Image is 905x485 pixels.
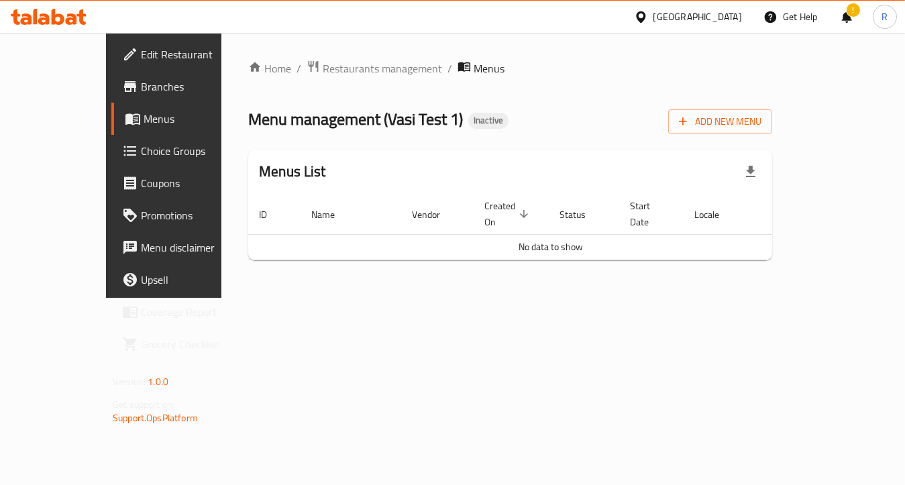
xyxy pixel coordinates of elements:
[653,9,742,24] div: [GEOGRAPHIC_DATA]
[882,9,888,24] span: R
[474,60,504,76] span: Menus
[141,272,246,288] span: Upsell
[111,264,257,296] a: Upsell
[560,207,603,223] span: Status
[519,238,583,256] span: No data to show
[630,198,668,230] span: Start Date
[111,103,257,135] a: Menus
[468,113,509,129] div: Inactive
[141,336,246,352] span: Grocery Checklist
[141,304,246,320] span: Coverage Report
[668,109,772,134] button: Add New Menu
[141,143,246,159] span: Choice Groups
[144,111,246,127] span: Menus
[113,409,198,427] a: Support.OpsPlatform
[694,207,737,223] span: Locale
[311,207,352,223] span: Name
[323,60,442,76] span: Restaurants management
[111,135,257,167] a: Choice Groups
[141,175,246,191] span: Coupons
[679,113,761,130] span: Add New Menu
[111,70,257,103] a: Branches
[111,231,257,264] a: Menu disclaimer
[141,46,246,62] span: Edit Restaurant
[141,207,246,223] span: Promotions
[248,194,853,260] table: enhanced table
[412,207,458,223] span: Vendor
[113,373,146,390] span: Version:
[111,199,257,231] a: Promotions
[248,60,772,77] nav: breadcrumb
[297,60,301,76] li: /
[468,115,509,126] span: Inactive
[113,396,174,413] span: Get support on:
[259,162,326,182] h2: Menus List
[307,60,442,77] a: Restaurants management
[735,156,767,188] div: Export file
[111,167,257,199] a: Coupons
[484,198,533,230] span: Created On
[141,78,246,95] span: Branches
[259,207,284,223] span: ID
[111,328,257,360] a: Grocery Checklist
[753,194,853,235] th: Actions
[248,60,291,76] a: Home
[148,373,168,390] span: 1.0.0
[111,296,257,328] a: Coverage Report
[111,38,257,70] a: Edit Restaurant
[141,239,246,256] span: Menu disclaimer
[447,60,452,76] li: /
[248,104,463,134] span: Menu management ( Vasi Test 1 )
